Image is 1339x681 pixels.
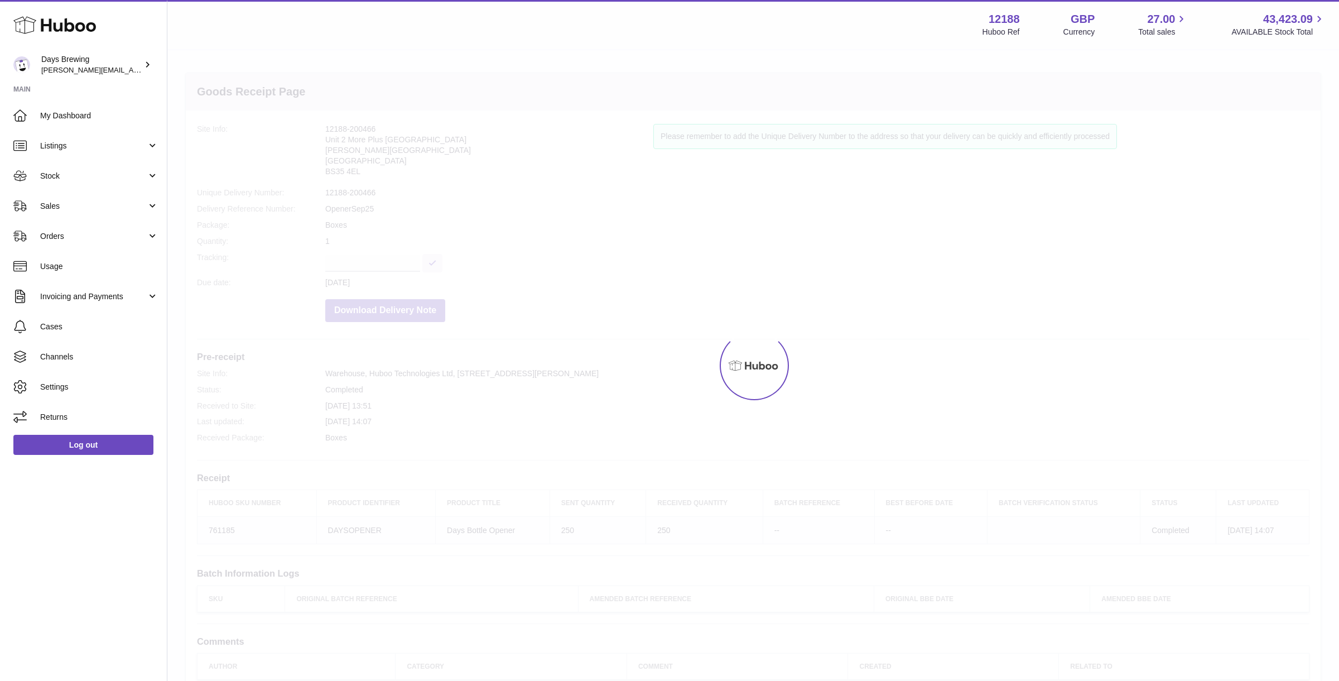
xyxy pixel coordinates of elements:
a: 43,423.09 AVAILABLE Stock Total [1231,12,1326,37]
span: Stock [40,171,147,181]
strong: GBP [1071,12,1095,27]
span: Total sales [1138,27,1188,37]
div: Days Brewing [41,54,142,75]
span: AVAILABLE Stock Total [1231,27,1326,37]
span: Invoicing and Payments [40,291,147,302]
span: My Dashboard [40,111,158,121]
span: Usage [40,261,158,272]
a: Log out [13,435,153,455]
span: Channels [40,352,158,362]
span: 43,423.09 [1263,12,1313,27]
div: Currency [1063,27,1095,37]
span: Settings [40,382,158,392]
span: Cases [40,322,158,332]
span: Sales [40,201,147,212]
span: 27.00 [1147,12,1175,27]
div: Huboo Ref [982,27,1020,37]
strong: 12188 [989,12,1020,27]
span: Listings [40,141,147,151]
span: Returns [40,412,158,423]
span: Orders [40,231,147,242]
span: [PERSON_NAME][EMAIL_ADDRESS][DOMAIN_NAME] [41,65,224,74]
a: 27.00 Total sales [1138,12,1188,37]
img: greg@daysbrewing.com [13,56,30,73]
